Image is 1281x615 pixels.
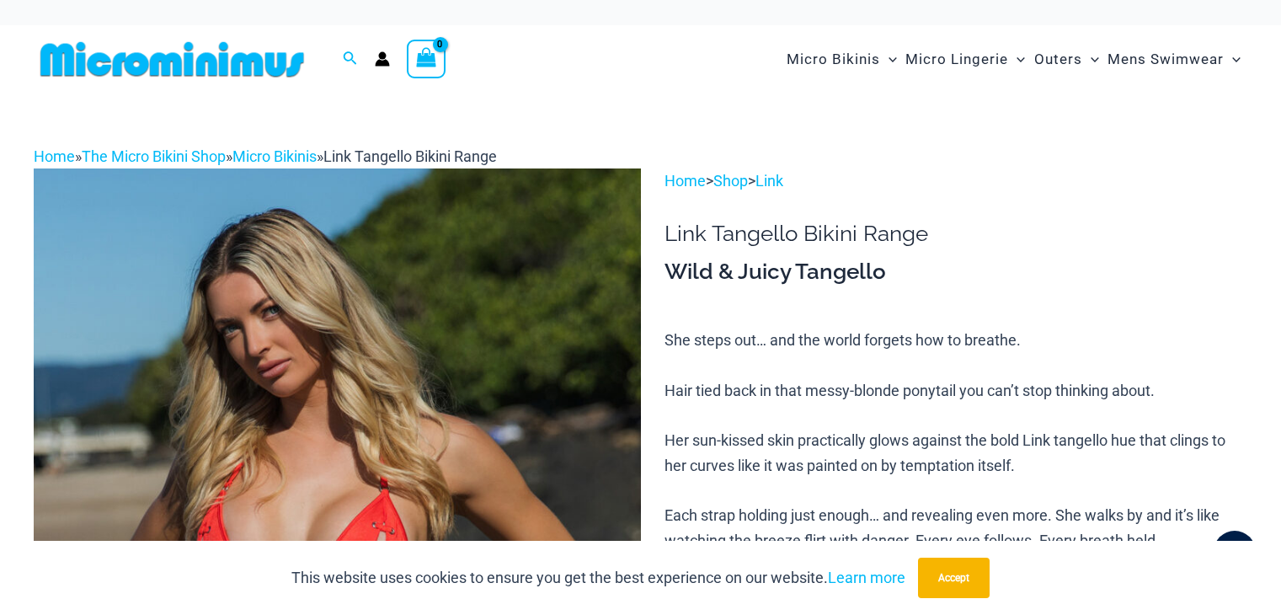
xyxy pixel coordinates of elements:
[665,258,1247,286] h3: Wild & Juicy Tangello
[343,49,358,70] a: Search icon link
[1030,34,1103,85] a: OutersMenu ToggleMenu Toggle
[665,221,1247,247] h1: Link Tangello Bikini Range
[665,168,1247,194] p: > >
[918,558,990,598] button: Accept
[880,38,897,81] span: Menu Toggle
[787,38,880,81] span: Micro Bikinis
[232,147,317,165] a: Micro Bikinis
[1082,38,1099,81] span: Menu Toggle
[780,31,1247,88] nav: Site Navigation
[82,147,226,165] a: The Micro Bikini Shop
[34,147,497,165] span: » » »
[1224,38,1241,81] span: Menu Toggle
[665,172,706,190] a: Home
[375,51,390,67] a: Account icon link
[1108,38,1224,81] span: Mens Swimwear
[34,147,75,165] a: Home
[1008,38,1025,81] span: Menu Toggle
[901,34,1029,85] a: Micro LingerieMenu ToggleMenu Toggle
[905,38,1008,81] span: Micro Lingerie
[755,172,783,190] a: Link
[34,40,311,78] img: MM SHOP LOGO FLAT
[713,172,748,190] a: Shop
[1103,34,1245,85] a: Mens SwimwearMenu ToggleMenu Toggle
[828,569,905,586] a: Learn more
[1034,38,1082,81] span: Outers
[782,34,901,85] a: Micro BikinisMenu ToggleMenu Toggle
[323,147,497,165] span: Link Tangello Bikini Range
[291,565,905,591] p: This website uses cookies to ensure you get the best experience on our website.
[407,40,446,78] a: View Shopping Cart, empty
